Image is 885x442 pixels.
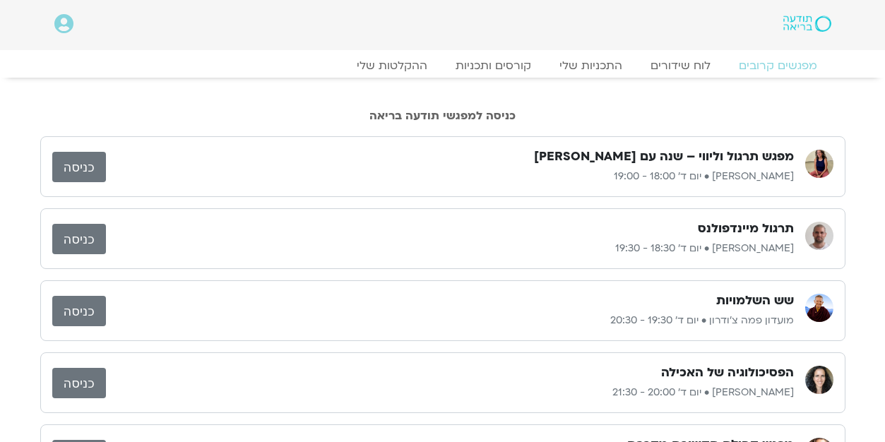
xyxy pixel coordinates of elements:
nav: Menu [54,59,831,73]
p: [PERSON_NAME] • יום ד׳ 18:00 - 19:00 [106,168,794,185]
p: מועדון פמה צ'ודרון • יום ד׳ 19:30 - 20:30 [106,312,794,329]
a: לוח שידורים [636,59,725,73]
img: מועדון פמה צ'ודרון [805,294,833,322]
img: דקל קנטי [805,222,833,250]
a: קורסים ותכניות [441,59,545,73]
img: הילה אפללו [805,366,833,394]
a: כניסה [52,224,106,254]
p: [PERSON_NAME] • יום ד׳ 18:30 - 19:30 [106,240,794,257]
a: כניסה [52,152,106,182]
h3: מפגש תרגול וליווי – שנה עם [PERSON_NAME] [534,148,794,165]
img: מליסה בר-אילן [805,150,833,178]
p: [PERSON_NAME] • יום ד׳ 20:00 - 21:30 [106,384,794,401]
a: כניסה [52,296,106,326]
h3: תרגול מיינדפולנס [698,220,794,237]
a: כניסה [52,368,106,398]
a: ההקלטות שלי [343,59,441,73]
h2: כניסה למפגשי תודעה בריאה [40,109,845,122]
h3: שש השלמויות [716,292,794,309]
h3: הפסיכולוגיה של האכילה [661,364,794,381]
a: מפגשים קרובים [725,59,831,73]
a: התכניות שלי [545,59,636,73]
